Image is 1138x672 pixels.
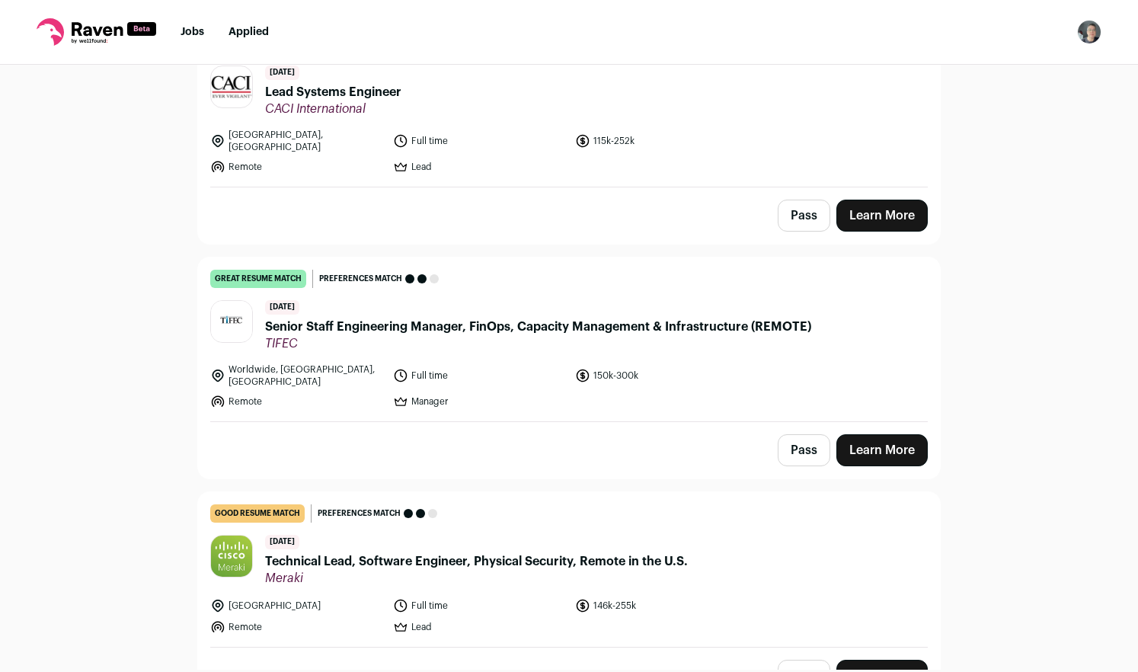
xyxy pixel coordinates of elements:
li: 150k-300k [575,363,749,388]
img: 19514210-medium_jpg [1077,20,1101,44]
a: Applied [229,27,269,37]
span: CACI International [265,101,401,117]
img: 6ab5635d18595fdb855f09cb584cb1d85261566ffe28de4deeefcf8e49653e00.jpg [211,536,252,577]
a: Learn More [836,434,928,466]
img: ad5e93deff76af6c9c1594c273578b54a90a69d7ff5afeac0caec6d87da0752e.jpg [211,75,252,99]
a: good resume match Preferences match [DATE] Technical Lead, Software Engineer, Physical Security, ... [198,492,940,647]
li: 146k-255k [575,598,749,613]
li: Remote [210,394,384,409]
li: Lead [393,619,567,635]
span: Preferences match [319,271,402,286]
li: Full time [393,363,567,388]
li: [GEOGRAPHIC_DATA], [GEOGRAPHIC_DATA] [210,129,384,153]
span: [DATE] [265,300,299,315]
button: Open dropdown [1077,20,1101,44]
button: Pass [778,200,830,232]
li: Lead [393,159,567,174]
span: TIFEC [265,336,811,351]
img: 1bed34e9a7ad1f5e209559f65fd51d1a42f3522dafe3eea08c5e904d6a2faa38 [211,301,252,342]
li: Worldwide, [GEOGRAPHIC_DATA], [GEOGRAPHIC_DATA] [210,363,384,388]
span: [DATE] [265,66,299,80]
a: great resume match Preferences match [DATE] Senior Staff Engineering Manager, FinOps, Capacity Ma... [198,258,940,421]
span: Technical Lead, Software Engineer, Physical Security, Remote in the U.S. [265,552,688,571]
li: Full time [393,129,567,153]
li: 115k-252k [575,129,749,153]
a: great resume match Preferences match [DATE] Lead Systems Engineer CACI International [GEOGRAPHIC_... [198,23,940,187]
li: Remote [210,159,384,174]
span: Preferences match [318,506,401,521]
div: great resume match [210,270,306,288]
li: Full time [393,598,567,613]
a: Jobs [181,27,204,37]
span: [DATE] [265,535,299,549]
li: Manager [393,394,567,409]
span: Senior Staff Engineering Manager, FinOps, Capacity Management & Infrastructure (REMOTE) [265,318,811,336]
a: Learn More [836,200,928,232]
span: Meraki [265,571,688,586]
span: Lead Systems Engineer [265,83,401,101]
button: Pass [778,434,830,466]
li: Remote [210,619,384,635]
li: [GEOGRAPHIC_DATA] [210,598,384,613]
div: good resume match [210,504,305,523]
